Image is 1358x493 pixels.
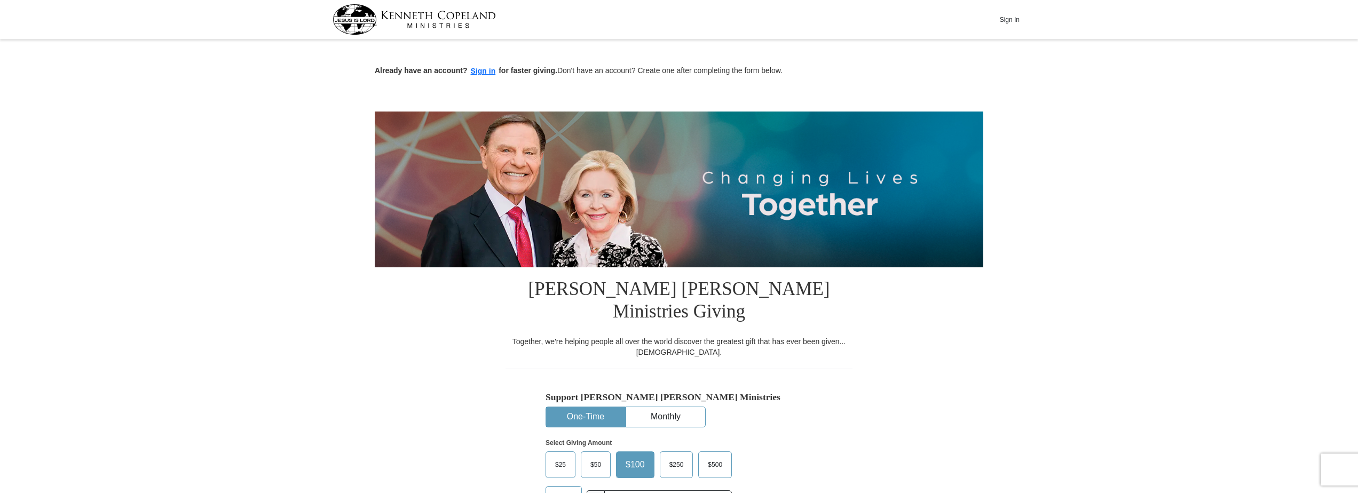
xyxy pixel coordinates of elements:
span: $250 [664,457,689,473]
strong: Select Giving Amount [546,439,612,447]
p: Don't have an account? Create one after completing the form below. [375,65,983,77]
strong: Already have an account? for faster giving. [375,66,557,75]
div: Together, we're helping people all over the world discover the greatest gift that has ever been g... [506,336,852,357]
button: Monthly [626,407,705,427]
button: Sign in [468,65,499,77]
span: $100 [620,457,650,473]
img: kcm-header-logo.svg [333,4,496,35]
span: $25 [550,457,571,473]
button: Sign In [993,11,1025,28]
span: $500 [702,457,728,473]
h5: Support [PERSON_NAME] [PERSON_NAME] Ministries [546,392,812,403]
span: $50 [585,457,606,473]
button: One-Time [546,407,625,427]
h1: [PERSON_NAME] [PERSON_NAME] Ministries Giving [506,267,852,336]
